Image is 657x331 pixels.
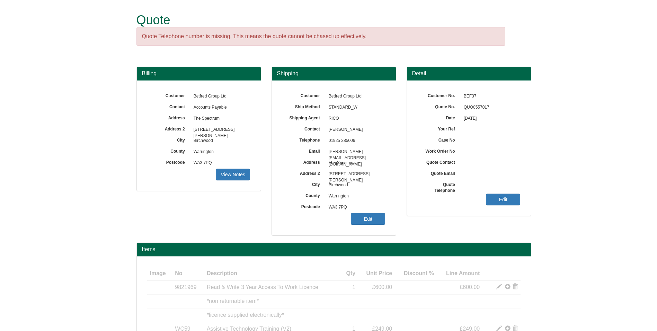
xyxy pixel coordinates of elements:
[136,27,505,46] div: Quote Telephone number is missing. This means the quote cannot be chased up effectively.
[417,158,460,165] label: Quote Contact
[190,135,250,146] span: Birchwood
[147,102,190,110] label: Contact
[417,135,460,143] label: Case No
[417,169,460,177] label: Quote Email
[282,91,325,99] label: Customer
[417,146,460,154] label: Work Order No
[147,158,190,165] label: Postcode
[325,191,385,202] span: Warrington
[204,267,341,281] th: Description
[358,267,395,281] th: Unit Price
[460,102,521,113] span: QUO0557017
[417,180,460,194] label: Quote Telephone
[282,135,325,143] label: Telephone
[325,113,385,124] span: RICO
[417,124,460,132] label: Your Ref
[282,158,325,165] label: Address
[437,267,482,281] th: Line Amount
[325,158,385,169] span: The Spectrum
[325,91,385,102] span: Betfred Group Ltd
[147,267,172,281] th: Image
[372,284,392,290] span: £600.00
[325,146,385,158] span: [PERSON_NAME][EMAIL_ADDRESS][DOMAIN_NAME]
[190,113,250,124] span: The Spectrum
[282,202,325,210] label: Postcode
[282,191,325,199] label: County
[325,180,385,191] span: Birchwood
[486,194,520,205] a: Edit
[412,70,526,77] h3: Detail
[282,102,325,110] label: Ship Method
[147,124,190,132] label: Address 2
[460,284,480,290] span: £600.00
[147,91,190,99] label: Customer
[190,124,250,135] span: [STREET_ADDRESS][PERSON_NAME]
[190,102,250,113] span: Accounts Payable
[325,124,385,135] span: [PERSON_NAME]
[395,267,437,281] th: Discount %
[207,284,318,290] span: Read & Write 3 Year Access To Work Licence
[216,169,250,180] a: View Notes
[325,135,385,146] span: 01925 285006
[282,180,325,188] label: City
[172,280,204,294] td: 9821969
[417,113,460,121] label: Date
[351,213,385,225] a: Edit
[341,267,358,281] th: Qty
[190,158,250,169] span: WA3 7PQ
[207,298,259,304] span: *non returnable item*
[142,70,256,77] h3: Billing
[282,169,325,177] label: Address 2
[207,312,284,318] span: *licence supplied electronically*
[460,91,521,102] span: BEF37
[460,113,521,124] span: [DATE]
[190,146,250,158] span: Warrington
[325,169,385,180] span: [STREET_ADDRESS][PERSON_NAME]
[352,284,355,290] span: 1
[172,267,204,281] th: No
[147,146,190,154] label: County
[325,202,385,213] span: WA3 7PQ
[282,146,325,154] label: Email
[417,102,460,110] label: Quote No.
[282,113,325,121] label: Shipping Agent
[142,246,526,253] h2: Items
[282,124,325,132] label: Contact
[417,91,460,99] label: Customer No.
[136,13,505,27] h1: Quote
[325,102,385,113] span: STANDARD_W
[147,135,190,143] label: City
[147,113,190,121] label: Address
[277,70,391,77] h3: Shipping
[190,91,250,102] span: Betfred Group Ltd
